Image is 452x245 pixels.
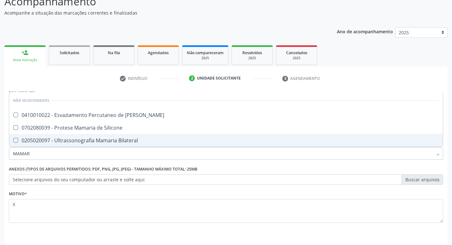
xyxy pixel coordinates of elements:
div: Nova marcação [9,58,41,62]
div: 0410010022 - Esvaziamento Percutaneo de [PERSON_NAME] [13,113,439,118]
div: Unidade solicitante [197,75,241,81]
div: person_add [22,49,29,56]
label: Anexos (Tipos de arquivos permitidos: PDF, PNG, JPG, JPEG) - Tamanho máximo total: 25MB [9,164,197,174]
span: Cancelados [286,50,307,55]
input: Buscar por procedimentos [13,147,433,160]
label: Requerente [9,88,36,98]
div: 2 [189,75,195,81]
span: Na fila [108,50,120,55]
div: 0205020097 - Ultrassonografia Mamaria Bilateral [13,138,439,143]
span: Agendados [148,50,169,55]
div: 2025 [236,56,268,61]
span: Solicitados [60,50,79,55]
div: 2025 [281,56,312,61]
p: Acompanhe a situação das marcações correntes e finalizadas [4,10,315,16]
p: Ano de acompanhamento [337,27,393,35]
div: 0702080039 - Protese Mamaria de Silicone [13,125,439,130]
span: Não compareceram [187,50,224,55]
label: Motivo [9,189,27,199]
span: Resolvidos [242,50,262,55]
div: 2025 [187,56,224,61]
